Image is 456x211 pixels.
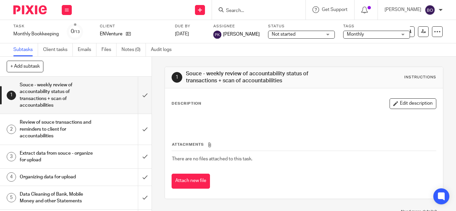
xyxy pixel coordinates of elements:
span: Monthly [347,32,364,37]
div: 0 [71,28,80,35]
a: Audit logs [151,43,177,56]
div: 1 [7,91,16,100]
p: [PERSON_NAME] [385,6,421,13]
label: Tags [343,24,410,29]
h1: Organizing data for upload [20,172,94,182]
span: [DATE] [175,32,189,36]
label: Task [13,24,59,29]
input: Search [225,8,285,14]
div: 3 [7,152,16,161]
label: Client [100,24,167,29]
button: Edit description [390,98,436,109]
div: 4 [7,172,16,182]
a: Files [101,43,117,56]
h1: Review of souce transactions and reminders to client for accountabilities [20,117,94,141]
p: ENVenture [100,31,123,37]
div: Instructions [404,75,436,80]
span: [PERSON_NAME] [223,31,260,38]
a: Client tasks [43,43,73,56]
span: There are no files attached to this task. [172,157,252,161]
label: Status [268,24,335,29]
div: Monthly Bookkeeping [13,31,59,37]
small: /13 [74,30,80,34]
img: Pixie [13,5,47,14]
button: + Add subtask [7,61,43,72]
img: svg%3E [213,31,221,39]
div: 5 [7,193,16,202]
p: Description [172,101,201,106]
img: svg%3E [425,5,435,15]
h1: Souce - weekly review of accountability status of transactions + scan of accountabilities [20,80,94,110]
div: 1 [172,72,182,83]
h1: Souce - weekly review of accountability status of transactions + scan of accountabilities [186,70,318,85]
a: Subtasks [13,43,38,56]
label: Due by [175,24,205,29]
button: Attach new file [172,174,210,189]
span: Not started [272,32,295,37]
h1: Extract data from souce - organize for upload [20,148,94,165]
label: Assignee [213,24,260,29]
div: 2 [7,125,16,134]
span: Get Support [322,7,348,12]
a: Emails [78,43,96,56]
h1: Data Cleaning of Bank, Mobile Money and other Statements [20,189,94,206]
a: Notes (0) [122,43,146,56]
span: Attachments [172,143,204,146]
